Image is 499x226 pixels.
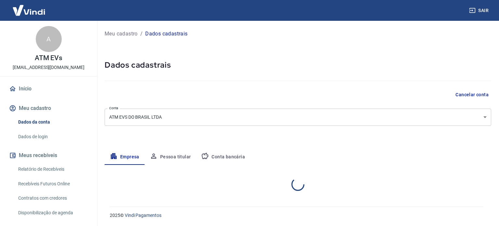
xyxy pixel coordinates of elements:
[105,109,491,126] div: ATM EVS DO BRASIL LTDA
[145,149,196,165] button: Pessoa titular
[8,101,89,115] button: Meu cadastro
[125,213,161,218] a: Vindi Pagamentos
[110,212,483,219] p: 2025 ©
[468,5,491,17] button: Sair
[8,148,89,163] button: Meus recebíveis
[8,82,89,96] a: Início
[16,130,89,143] a: Dados de login
[36,26,62,52] div: A
[140,30,143,38] p: /
[105,30,138,38] a: Meu cadastro
[453,89,491,101] button: Cancelar conta
[196,149,250,165] button: Conta bancária
[13,64,84,71] p: [EMAIL_ADDRESS][DOMAIN_NAME]
[16,177,89,191] a: Recebíveis Futuros Online
[35,55,63,61] p: ATM EVs
[145,30,187,38] p: Dados cadastrais
[105,60,491,70] h5: Dados cadastrais
[105,149,145,165] button: Empresa
[8,0,50,20] img: Vindi
[16,206,89,219] a: Disponibilização de agenda
[16,163,89,176] a: Relatório de Recebíveis
[16,192,89,205] a: Contratos com credores
[109,106,118,111] label: Conta
[16,115,89,129] a: Dados da conta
